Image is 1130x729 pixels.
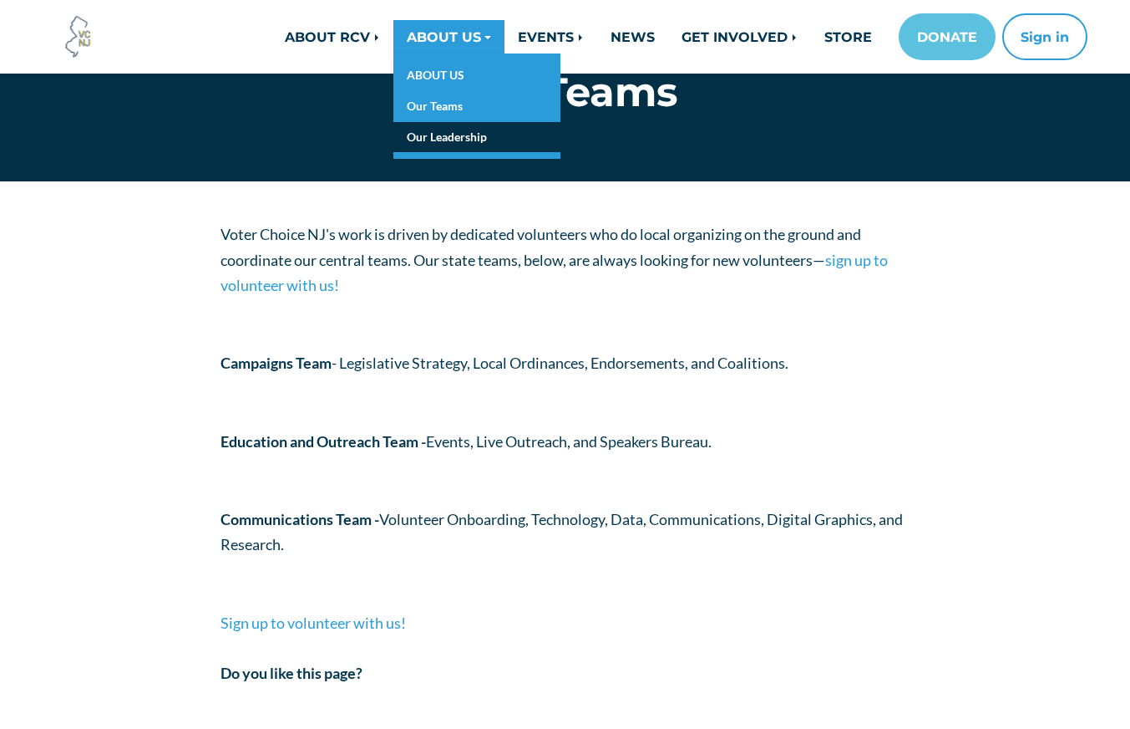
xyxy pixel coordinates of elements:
[220,614,406,632] a: Sign up to volunteer with us!
[56,14,101,59] img: Voter Choice NJ
[271,20,393,54] a: ABOUT RCV
[220,507,910,558] p: Volunteer Onboarding, Technology, Data, Communications, Digital Graphics, and Research.
[220,432,426,451] strong: Education and Outreach Team -
[899,13,996,60] a: DONATE
[220,664,362,682] strong: Do you like this page?
[220,222,910,298] p: Voter Choice NJ's work is driven by dedicated volunteers who do local organizing on the ground an...
[220,354,332,372] strong: Campaigns Team
[668,20,811,54] a: GET INVOLVED
[220,696,471,712] iframe: fb:like Facebook Social Plugin
[220,429,910,455] p: Events, Live Outreach, and Speakers Bureau.
[393,20,504,54] a: ABOUT US
[471,690,526,706] iframe: X Post Button
[208,13,1087,60] nav: Main navigation
[504,20,597,54] a: EVENTS
[220,68,910,116] h1: Our Teams
[220,350,910,376] p: - Legislative Strategy, Local Ordinances, Endorsements, and Coalitions.
[393,54,560,159] div: ABOUT US
[1002,13,1087,60] button: Sign in or sign up
[393,122,560,153] a: Our Leadership
[393,91,560,122] a: Our Teams
[597,20,668,54] a: NEWS
[220,510,379,528] strong: Communications Team -
[393,60,560,91] a: ABOUT US
[811,20,885,54] a: STORE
